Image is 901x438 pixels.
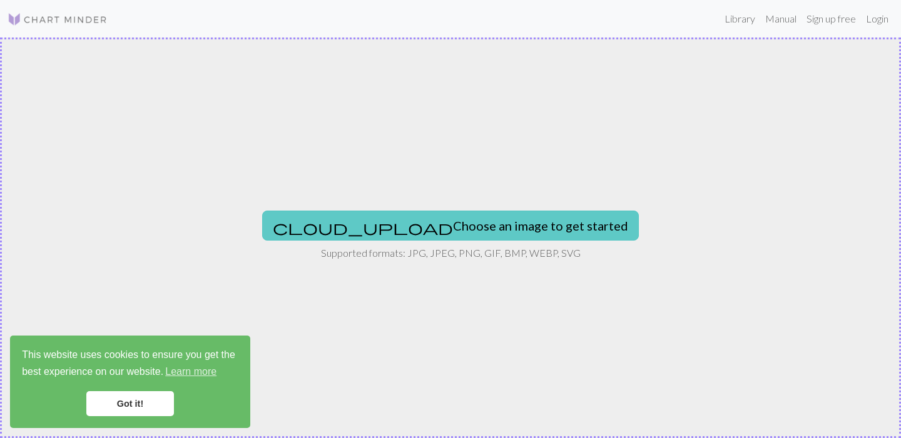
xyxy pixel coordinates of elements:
[8,12,108,27] img: Logo
[22,347,238,381] span: This website uses cookies to ensure you get the best experience on our website.
[720,6,760,31] a: Library
[802,6,861,31] a: Sign up free
[273,219,453,236] span: cloud_upload
[262,211,639,241] button: Choose an image to get started
[861,6,893,31] a: Login
[86,391,174,416] a: dismiss cookie message
[321,246,581,261] p: Supported formats: JPG, JPEG, PNG, GIF, BMP, WEBP, SVG
[10,336,250,428] div: cookieconsent
[760,6,802,31] a: Manual
[163,362,218,381] a: learn more about cookies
